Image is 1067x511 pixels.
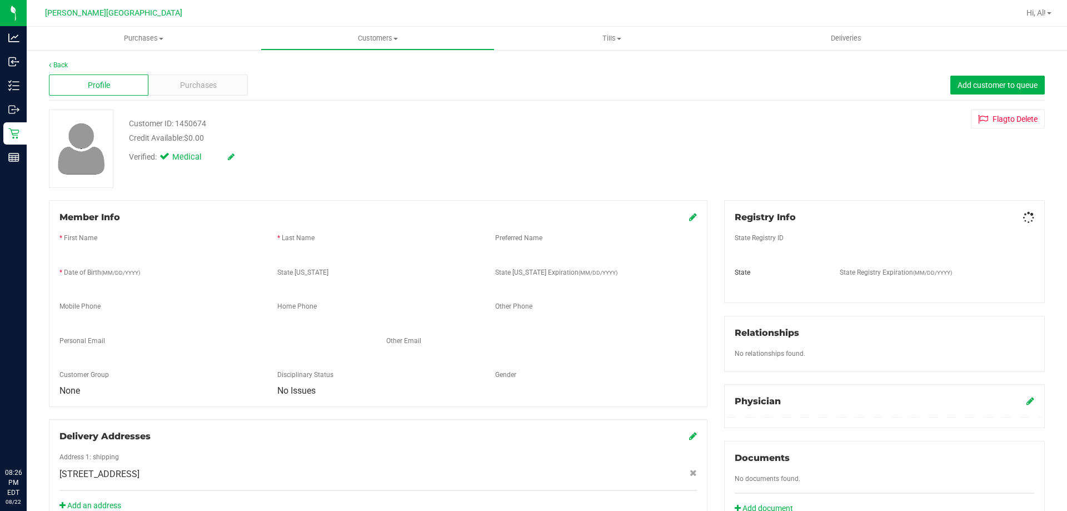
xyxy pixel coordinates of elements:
span: Hi, Al! [1026,8,1046,17]
span: None [59,385,80,396]
label: Other Email [386,336,421,346]
button: Flagto Delete [971,110,1045,128]
inline-svg: Analytics [8,32,19,43]
div: Verified: [129,151,235,163]
a: Back [49,61,68,69]
inline-svg: Outbound [8,104,19,115]
span: Deliveries [816,33,876,43]
span: No documents found. [735,475,800,483]
label: Mobile Phone [59,301,101,311]
a: Add an address [59,501,121,510]
a: Tills [495,27,729,50]
label: Home Phone [277,301,317,311]
inline-svg: Retail [8,128,19,139]
label: Customer Group [59,370,109,380]
button: Add customer to queue [950,76,1045,95]
span: (MM/DD/YYYY) [101,270,140,276]
a: Deliveries [729,27,963,50]
span: Add customer to queue [958,81,1038,90]
label: State [US_STATE] Expiration [495,267,617,277]
span: (MM/DD/YYYY) [913,270,952,276]
p: 08:26 PM EDT [5,468,22,498]
div: Credit Available: [129,132,619,144]
label: State Registry ID [735,233,784,243]
label: Personal Email [59,336,105,346]
label: Gender [495,370,516,380]
a: Customers [261,27,495,50]
span: Tills [495,33,728,43]
span: Registry Info [735,212,796,222]
span: [STREET_ADDRESS] [59,468,139,481]
p: 08/22 [5,498,22,506]
inline-svg: Inventory [8,80,19,91]
span: Purchases [27,33,261,43]
span: Documents [735,453,790,463]
label: Disciplinary Status [277,370,333,380]
span: (MM/DD/YYYY) [579,270,617,276]
span: Physician [735,396,781,406]
inline-svg: Reports [8,152,19,163]
span: Customers [261,33,494,43]
span: Medical [172,151,217,163]
span: Delivery Addresses [59,431,151,441]
label: No relationships found. [735,349,805,359]
span: No Issues [277,385,316,396]
label: Other Phone [495,301,532,311]
a: Purchases [27,27,261,50]
span: Relationships [735,328,799,338]
label: Last Name [282,233,315,243]
label: State Registry Expiration [840,267,952,277]
div: Customer ID: 1450674 [129,118,206,130]
label: State [US_STATE] [277,267,328,277]
span: Member Info [59,212,120,222]
span: [PERSON_NAME][GEOGRAPHIC_DATA] [45,8,182,18]
span: $0.00 [184,133,204,142]
span: Purchases [180,80,217,91]
label: First Name [64,233,97,243]
div: State [726,267,832,277]
img: user-icon.png [52,120,111,177]
inline-svg: Inbound [8,56,19,67]
label: Date of Birth [64,267,140,277]
label: Preferred Name [495,233,542,243]
span: Profile [88,80,110,91]
label: Address 1: shipping [59,452,119,462]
